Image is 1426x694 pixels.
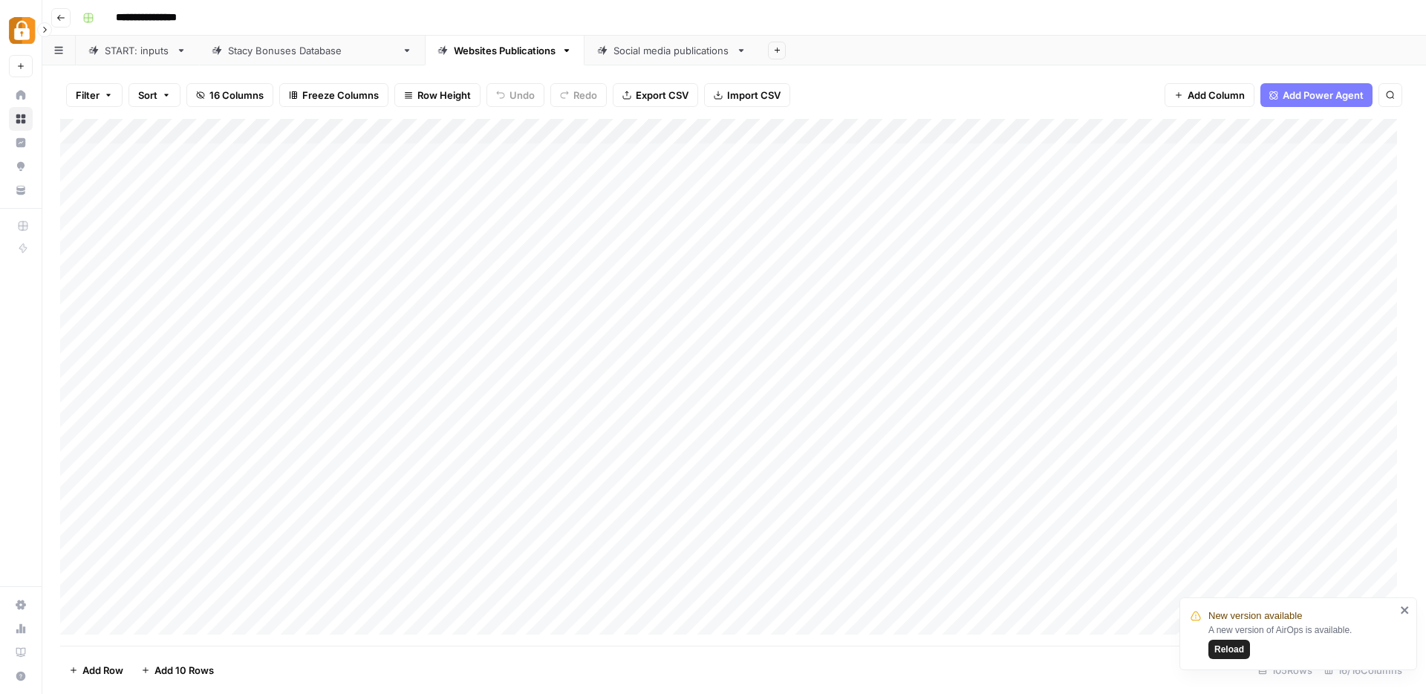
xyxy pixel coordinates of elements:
div: 105 Rows [1252,658,1318,682]
div: 16/16 Columns [1318,658,1408,682]
a: Usage [9,617,33,641]
span: Sort [138,88,157,103]
a: Websites Publications [425,36,585,65]
button: Row Height [394,83,481,107]
button: Freeze Columns [279,83,388,107]
button: 16 Columns [186,83,273,107]
span: 16 Columns [209,88,264,103]
a: [PERSON_NAME] Bonuses Database [199,36,425,65]
span: Undo [509,88,535,103]
button: Import CSV [704,83,790,107]
div: START: inputs [105,43,170,58]
span: Redo [573,88,597,103]
button: Undo [486,83,544,107]
span: Import CSV [727,88,781,103]
a: Insights [9,131,33,155]
a: Settings [9,593,33,617]
button: Workspace: Adzz [9,12,33,49]
span: Add Row [82,663,123,678]
button: close [1400,604,1410,616]
a: Opportunities [9,155,33,178]
span: Add 10 Rows [154,663,214,678]
span: Row Height [417,88,471,103]
button: Add 10 Rows [132,658,223,682]
button: Reload [1208,640,1250,659]
span: Filter [76,88,100,103]
span: Reload [1214,643,1244,656]
img: Adzz Logo [9,17,36,44]
button: Redo [550,83,607,107]
a: START: inputs [76,36,199,65]
span: Add Column [1188,88,1245,103]
span: New version available [1208,609,1302,623]
button: Help + Support [9,664,33,688]
span: Export CSV [636,88,688,103]
a: Social media publications [585,36,759,65]
a: Learning Hub [9,641,33,664]
div: Social media publications [613,43,730,58]
div: A new version of AirOps is available. [1208,623,1396,659]
button: Add Power Agent [1260,83,1373,107]
a: Browse [9,107,33,131]
span: Add Power Agent [1283,88,1364,103]
a: Your Data [9,178,33,202]
div: Websites Publications [454,43,556,58]
button: Add Row [60,658,132,682]
button: Add Column [1165,83,1254,107]
button: Sort [128,83,180,107]
button: Filter [66,83,123,107]
div: [PERSON_NAME] Bonuses Database [228,43,396,58]
span: Freeze Columns [302,88,379,103]
button: Export CSV [613,83,698,107]
a: Home [9,83,33,107]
